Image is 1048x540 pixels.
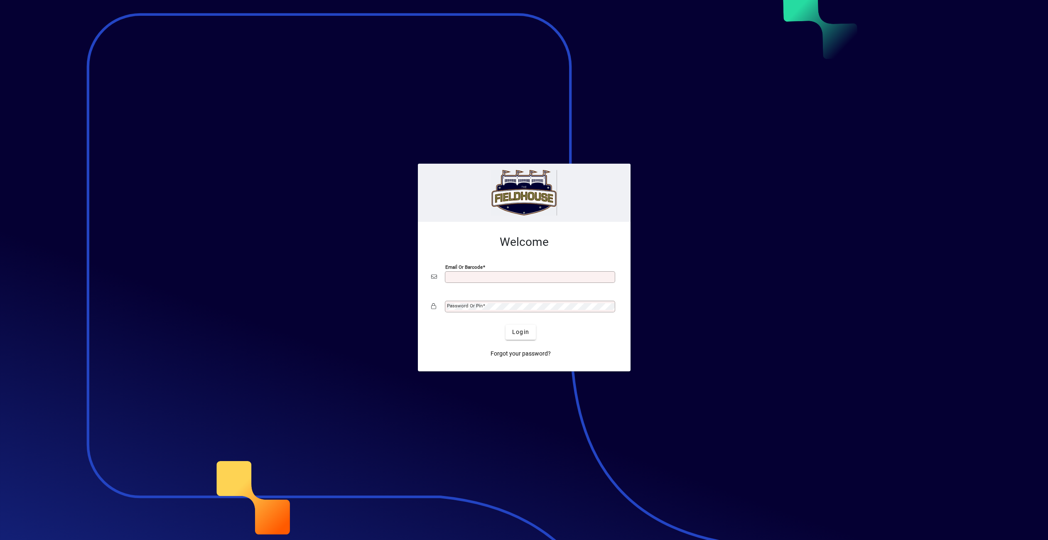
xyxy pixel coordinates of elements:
span: Login [512,328,529,336]
button: Login [506,325,536,340]
h2: Welcome [431,235,617,249]
span: Forgot your password? [491,349,551,358]
mat-label: Password or Pin [447,303,483,309]
mat-label: Email or Barcode [445,264,483,270]
a: Forgot your password? [487,346,554,361]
